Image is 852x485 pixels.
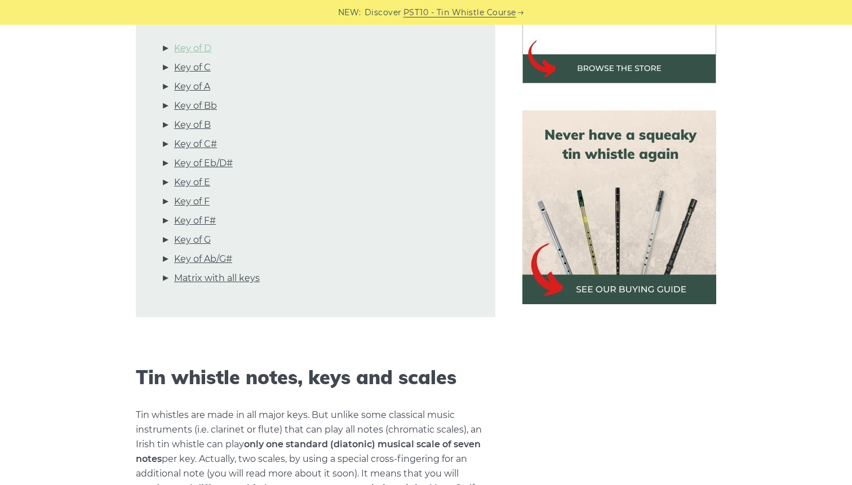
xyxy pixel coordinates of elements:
a: Key of C [174,60,211,75]
a: Key of G [174,233,211,247]
a: Key of C# [174,137,217,152]
a: Key of A [174,79,210,94]
img: tin whistle buying guide [522,110,716,304]
strong: only one standard (diatonic) musical scale of seven notes [136,439,481,464]
a: Key of F [174,194,210,209]
a: Key of Eb/D# [174,156,233,171]
a: PST10 - Tin Whistle Course [403,6,516,19]
a: Key of D [174,41,211,56]
a: Key of F# [174,213,216,228]
a: Key of B [174,118,211,132]
span: NEW: [338,6,361,19]
a: Key of Bb [174,99,217,113]
a: Matrix with all keys [174,271,260,286]
a: Key of E [174,175,210,190]
a: Key of Ab/G# [174,252,232,266]
span: Discover [365,6,402,19]
h2: Tin whistle notes, keys and scales [136,366,495,389]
